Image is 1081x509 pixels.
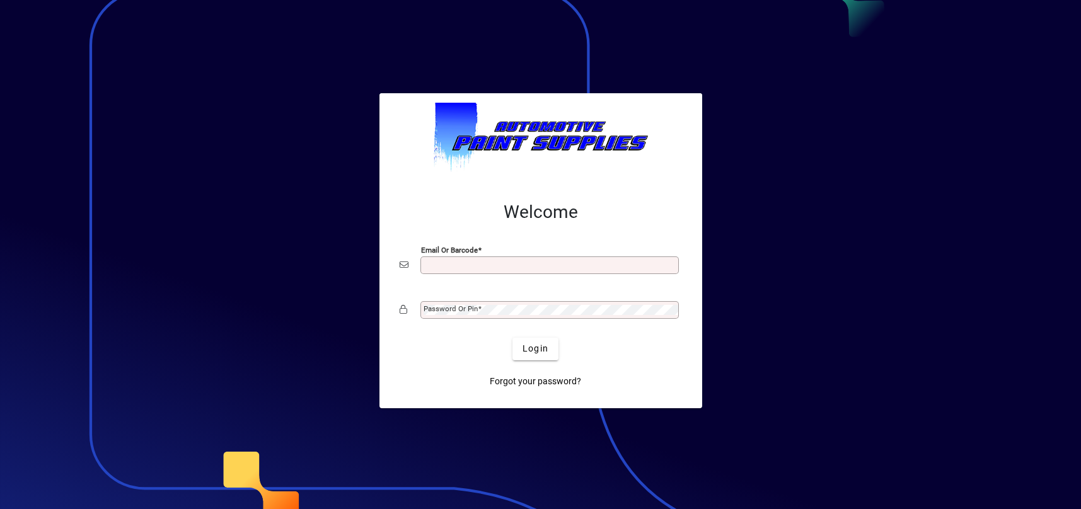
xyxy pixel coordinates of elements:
a: Forgot your password? [485,370,586,393]
h2: Welcome [400,202,682,223]
mat-label: Password or Pin [424,304,478,313]
mat-label: Email or Barcode [421,245,478,254]
span: Login [523,342,548,355]
span: Forgot your password? [490,375,581,388]
button: Login [512,338,558,360]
